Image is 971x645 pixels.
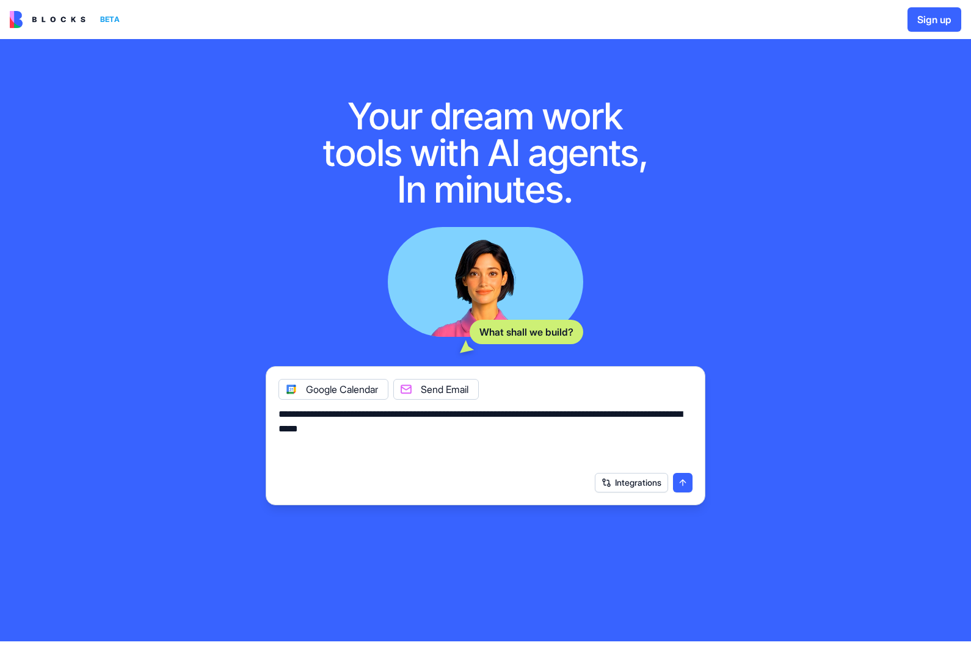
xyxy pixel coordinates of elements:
[10,11,85,28] img: logo
[470,320,583,344] div: What shall we build?
[907,7,961,32] button: Sign up
[278,379,388,400] div: Google Calendar
[310,98,661,207] h1: Your dream work tools with AI agents, In minutes.
[595,473,668,492] button: Integrations
[95,11,125,28] div: BETA
[393,379,479,400] div: Send Email
[10,11,125,28] a: BETA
